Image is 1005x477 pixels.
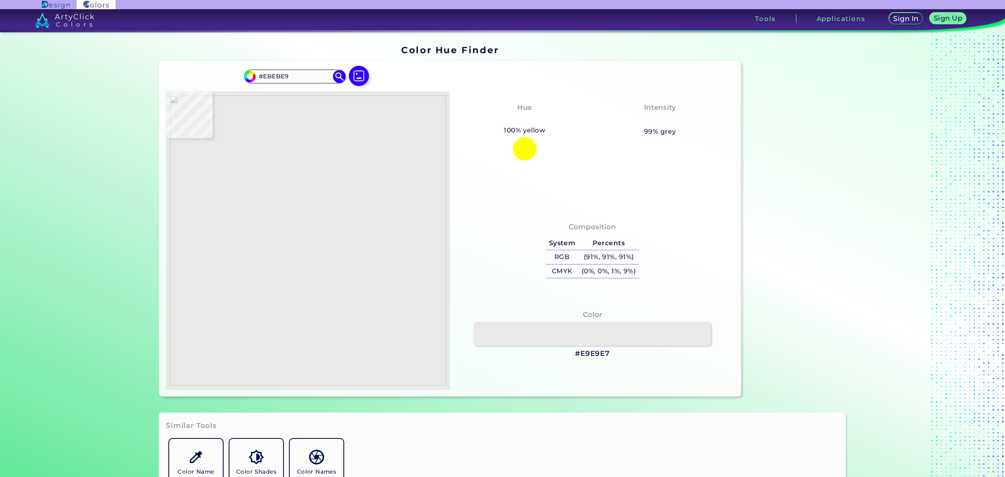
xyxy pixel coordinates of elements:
[508,115,541,125] h3: Yellow
[249,450,263,464] img: icon_color_shades.svg
[35,13,94,28] img: logo_artyclick_colors_white.svg
[575,349,610,359] h3: #E9E9E7
[578,250,639,264] h5: (91%, 91%, 91%)
[755,16,776,22] h3: Tools
[349,66,369,86] img: icon picture
[569,221,616,233] h4: Composition
[644,126,676,137] h5: 99% grey
[583,308,602,321] h4: Color
[578,236,639,250] h5: Percents
[631,115,690,125] h3: Almost None
[644,101,676,114] h4: Intensity
[170,96,446,386] img: 35819e67-8029-4887-a903-5f080933d532
[817,16,866,22] h3: Applications
[188,450,203,464] img: icon_color_name_finder.svg
[309,450,324,464] img: icon_color_names_dictionary.svg
[578,264,639,278] h5: (0%, 0%, 1%, 9%)
[401,44,499,56] h1: Color Hue Finder
[333,70,345,83] img: icon search
[500,125,549,136] h5: 100% yellow
[932,13,965,24] a: Sign Up
[166,421,217,431] h3: Similar Tools
[517,101,532,114] h4: Hue
[256,71,334,82] input: type color..
[891,13,922,24] a: Sign In
[546,250,578,264] h5: RGB
[42,1,70,9] img: ArtyClick Design logo
[894,16,917,22] h5: Sign In
[935,15,961,21] h5: Sign Up
[546,236,578,250] h5: System
[546,264,578,278] h5: CMYK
